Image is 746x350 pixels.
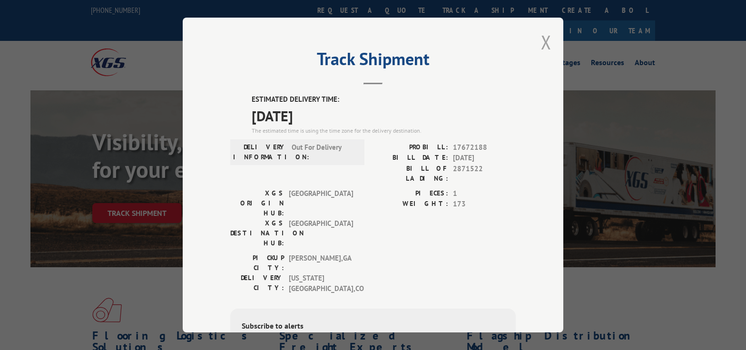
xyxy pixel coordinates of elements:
[373,199,448,210] label: WEIGHT:
[453,153,516,164] span: [DATE]
[242,320,504,333] div: Subscribe to alerts
[230,218,284,248] label: XGS DESTINATION HUB:
[453,163,516,183] span: 2871522
[453,199,516,210] span: 173
[373,153,448,164] label: BILL DATE:
[289,253,353,272] span: [PERSON_NAME] , GA
[230,253,284,272] label: PICKUP CITY:
[233,142,287,162] label: DELIVERY INFORMATION:
[230,52,516,70] h2: Track Shipment
[230,188,284,218] label: XGS ORIGIN HUB:
[252,94,516,105] label: ESTIMATED DELIVERY TIME:
[541,29,551,55] button: Close modal
[289,218,353,248] span: [GEOGRAPHIC_DATA]
[230,272,284,294] label: DELIVERY CITY:
[252,126,516,135] div: The estimated time is using the time zone for the delivery destination.
[289,272,353,294] span: [US_STATE][GEOGRAPHIC_DATA] , CO
[373,163,448,183] label: BILL OF LADING:
[289,188,353,218] span: [GEOGRAPHIC_DATA]
[453,188,516,199] span: 1
[453,142,516,153] span: 17672188
[373,188,448,199] label: PIECES:
[373,142,448,153] label: PROBILL:
[292,142,356,162] span: Out For Delivery
[252,105,516,126] span: [DATE]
